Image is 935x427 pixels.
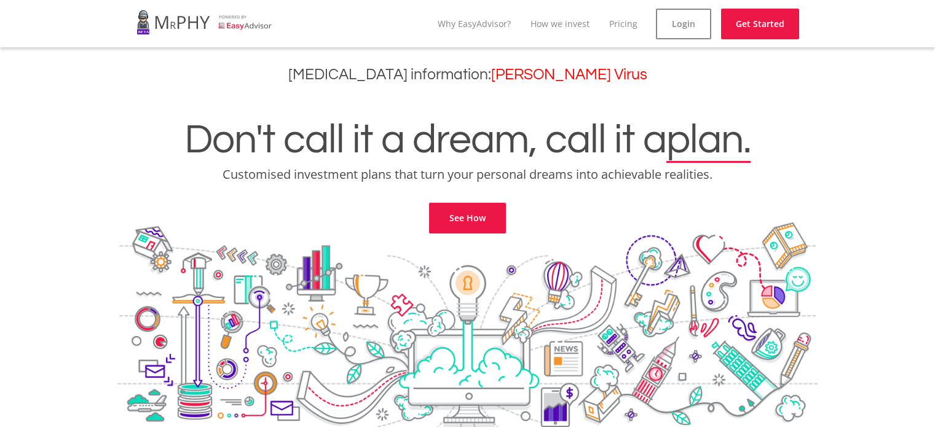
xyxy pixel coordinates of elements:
[609,18,637,29] a: Pricing
[9,66,926,84] h3: [MEDICAL_DATA] information:
[531,18,590,29] a: How we invest
[438,18,511,29] a: Why EasyAdvisor?
[656,9,711,39] a: Login
[9,119,926,161] h1: Don't call it a dream, call it a
[666,119,751,161] span: plan.
[491,67,647,82] a: [PERSON_NAME] Virus
[429,203,506,233] a: See How
[9,166,926,183] p: Customised investment plans that turn your personal dreams into achievable realities.
[721,9,799,39] a: Get Started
